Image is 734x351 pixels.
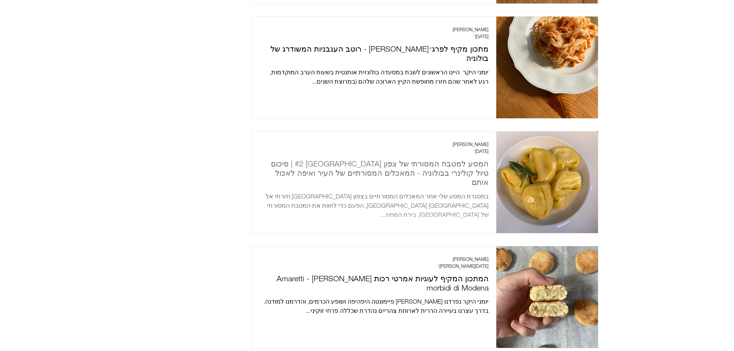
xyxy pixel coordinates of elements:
img: המתכון המקיף לעוגיות אמרטי רכות ממודנה - Amaretti morbidi di Modena [496,246,598,348]
span: 20 בינו׳ [437,263,489,269]
img: מתכון מקיף לפרג׳יונה - רוטב העגבניות המשודרג של בולוניה [496,16,598,119]
span: 2 בפבר׳ [473,148,489,154]
a: מתכון מקיף לפרג׳[PERSON_NAME] - רוטב העגבניות המשודרג של בולוניה [260,44,489,67]
h2: המסע למטבח המסורתי של צפון [GEOGRAPHIC_DATA] #2 | סיכום טיול קולינרי בבולוניה - המאכלים המסורתיים... [260,159,489,187]
h2: המתכון המקיף לעוגיות אמרטי רכות [PERSON_NAME] - Amaretti morbidi di Modena [260,274,489,292]
img: המסע למטבח המסורתי של צפון איטליה #2 | סיכום טיול קולינרי בבולוניה - המאכלים המסורתיים של העיר וא... [496,131,598,233]
div: יומני היקר נפרדנו [PERSON_NAME] פיימונטה היפהיפה ושופע הכרמים, והדרמנו למודנה. בדרך עצרנו בעיירה ... [260,297,489,315]
span: 16 בפבר׳ [473,33,489,39]
a: המתכון המקיף לעוגיות אמרטי רכות [PERSON_NAME] - Amaretti morbidi di Modena [260,274,489,297]
span: רועי ג. [452,256,489,262]
div: יומני היקר היינו הראשונים לשבת במסעדה בולונזית אותנטית בשעות הערב המוקדמות, רגע לאחר שהם חזרו מחו... [260,67,489,86]
h2: מתכון מקיף לפרג׳[PERSON_NAME] - רוטב העגבניות המשודרג של בולוניה [260,44,489,63]
span: רועי ג. [452,141,489,147]
span: רועי ג. [452,26,489,32]
div: במסגרת המסע שלי אחר המאכלים המסורתיים בצפון [GEOGRAPHIC_DATA] חזרתי אל [GEOGRAPHIC_DATA] [GEOGRAP... [260,191,489,219]
a: המסע למטבח המסורתי של צפון [GEOGRAPHIC_DATA] #2 | סיכום טיול קולינרי בבולוניה - המאכלים המסורתיים... [260,159,489,191]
